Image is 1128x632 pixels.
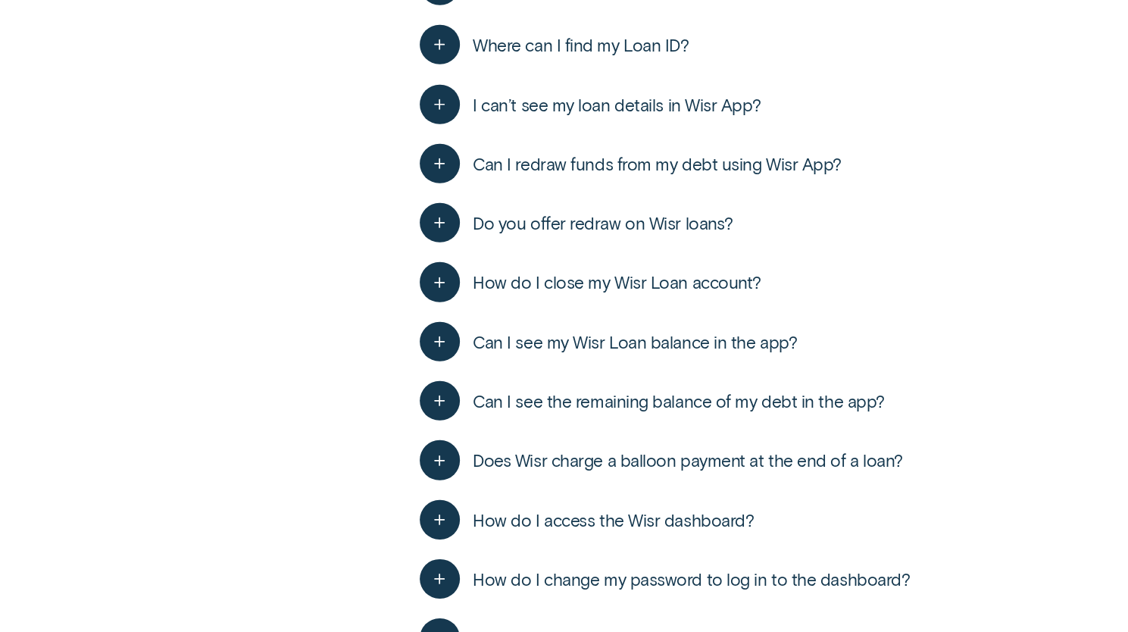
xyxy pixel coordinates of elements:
span: How do I access the Wisr dashboard? [473,509,754,530]
span: I can’t see my loan details in Wisr App? [473,94,761,115]
button: Can I see the remaining balance of my debt in the app? [420,381,884,421]
span: Where can I find my Loan ID? [473,34,689,55]
span: How do I change my password to log in to the dashboard? [473,568,910,590]
span: Do you offer redraw on Wisr loans? [473,212,733,233]
button: Does Wisr charge a balloon payment at the end of a loan? [420,440,902,480]
span: How do I close my Wisr Loan account? [473,271,761,293]
span: Can I redraw funds from my debt using Wisr App? [473,153,842,174]
span: Does Wisr charge a balloon payment at the end of a loan? [473,449,903,471]
button: How do I change my password to log in to the dashboard? [420,559,910,599]
span: Can I see the remaining balance of my debt in the app? [473,390,885,411]
button: I can’t see my loan details in Wisr App? [420,85,761,124]
button: Can I redraw funds from my debt using Wisr App? [420,144,841,183]
button: Where can I find my Loan ID? [420,25,689,64]
button: How do I close my Wisr Loan account? [420,262,761,302]
button: How do I access the Wisr dashboard? [420,500,754,540]
button: Do you offer redraw on Wisr loans? [420,203,733,242]
span: Can I see my Wisr Loan balance in the app? [473,331,797,352]
button: Can I see my Wisr Loan balance in the app? [420,322,797,361]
